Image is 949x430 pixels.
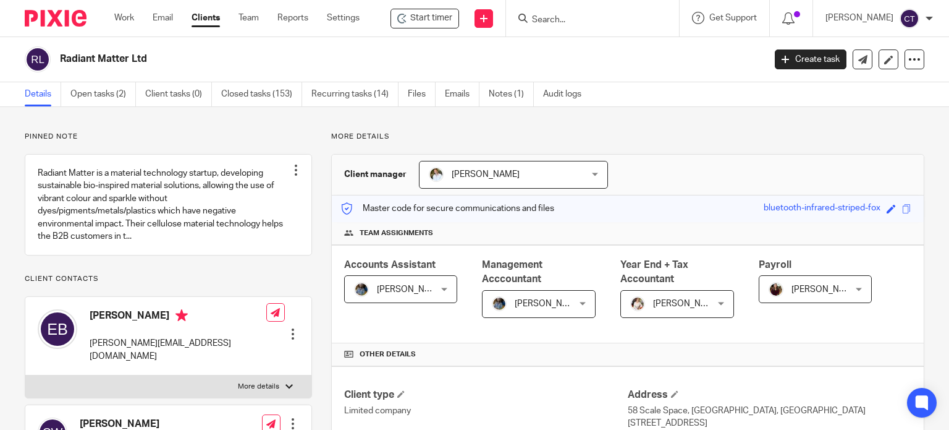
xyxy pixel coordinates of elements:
[791,285,859,294] span: [PERSON_NAME]
[531,15,642,26] input: Search
[192,12,220,24] a: Clients
[38,309,77,349] img: svg%3E
[360,350,416,359] span: Other details
[238,12,259,24] a: Team
[515,299,583,308] span: [PERSON_NAME]
[175,309,188,322] i: Primary
[238,382,279,392] p: More details
[628,405,911,417] p: 58 Scale Space, [GEOGRAPHIC_DATA], [GEOGRAPHIC_DATA]
[445,82,479,106] a: Emails
[452,170,520,179] span: [PERSON_NAME]
[25,82,61,106] a: Details
[277,12,308,24] a: Reports
[410,12,452,25] span: Start timer
[429,167,444,182] img: sarah-royle.jpg
[900,9,919,28] img: svg%3E
[360,228,433,238] span: Team assignments
[543,82,591,106] a: Audit logs
[25,10,86,27] img: Pixie
[628,389,911,402] h4: Address
[70,82,136,106] a: Open tasks (2)
[620,260,688,284] span: Year End + Tax Accountant
[25,132,312,142] p: Pinned note
[775,49,846,69] a: Create task
[769,282,783,297] img: MaxAcc_Sep21_ElliDeanPhoto_030.jpg
[221,82,302,106] a: Closed tasks (153)
[764,202,880,216] div: bluetooth-infrared-striped-fox
[825,12,893,24] p: [PERSON_NAME]
[482,260,542,284] span: Management Acccountant
[25,274,312,284] p: Client contacts
[344,389,628,402] h4: Client type
[114,12,134,24] a: Work
[344,405,628,417] p: Limited company
[354,282,369,297] img: Jaskaran%20Singh.jpeg
[153,12,173,24] a: Email
[327,12,360,24] a: Settings
[390,9,459,28] div: Radiant Matter Ltd
[628,417,911,429] p: [STREET_ADDRESS]
[344,260,436,270] span: Accounts Assistant
[90,337,266,363] p: [PERSON_NAME][EMAIL_ADDRESS][DOMAIN_NAME]
[344,168,407,181] h3: Client manager
[377,285,445,294] span: [PERSON_NAME]
[311,82,399,106] a: Recurring tasks (14)
[341,202,554,215] p: Master code for secure communications and files
[653,299,721,308] span: [PERSON_NAME]
[492,296,507,311] img: Jaskaran%20Singh.jpeg
[630,296,645,311] img: Kayleigh%20Henson.jpeg
[489,82,534,106] a: Notes (1)
[145,82,212,106] a: Client tasks (0)
[90,309,266,325] h4: [PERSON_NAME]
[25,46,51,72] img: svg%3E
[709,14,757,22] span: Get Support
[759,260,791,270] span: Payroll
[60,53,617,66] h2: Radiant Matter Ltd
[408,82,436,106] a: Files
[331,132,924,142] p: More details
